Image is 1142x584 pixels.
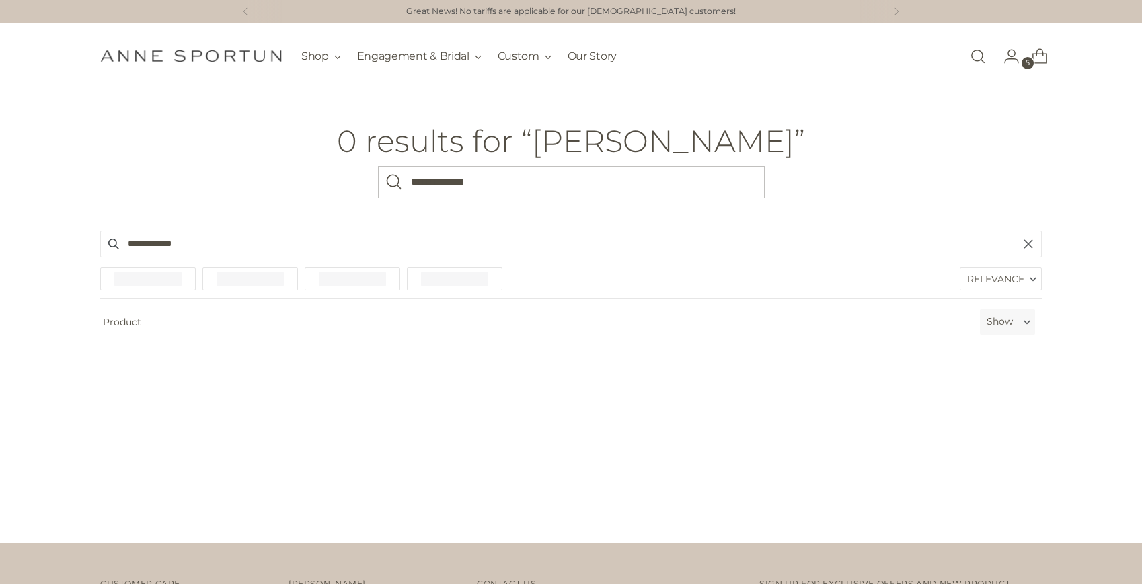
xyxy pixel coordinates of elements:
[964,43,991,70] a: Open search modal
[301,42,341,71] button: Shop
[406,5,736,18] a: Great News! No tariffs are applicable for our [DEMOGRAPHIC_DATA] customers!
[967,268,1024,290] span: Relevance
[100,231,1042,257] input: Search products
[95,309,975,335] span: Product
[987,315,1013,329] label: Show
[357,42,482,71] button: Engagement & Bridal
[993,43,1020,70] a: Go to the account page
[100,50,282,62] a: Anne Sportun Fine Jewellery
[960,268,1041,290] label: Relevance
[568,42,617,71] a: Our Story
[337,124,805,158] h1: 0 results for “[PERSON_NAME]”
[1022,57,1034,69] span: 5
[1021,43,1048,70] a: Open cart modal
[378,166,410,198] button: Search
[498,42,551,71] button: Custom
